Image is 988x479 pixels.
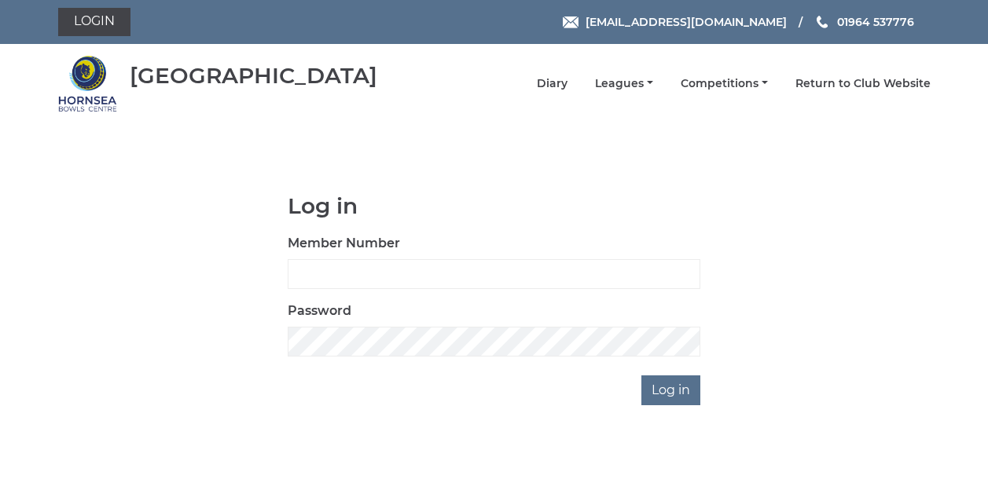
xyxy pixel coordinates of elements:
[537,76,567,91] a: Diary
[130,64,377,88] div: [GEOGRAPHIC_DATA]
[681,76,768,91] a: Competitions
[288,302,351,320] label: Password
[641,375,700,405] input: Log in
[288,194,700,218] h1: Log in
[795,76,931,91] a: Return to Club Website
[288,234,400,253] label: Member Number
[58,8,130,36] a: Login
[817,16,828,28] img: Phone us
[814,13,914,31] a: Phone us 01964 537776
[586,15,787,29] span: [EMAIL_ADDRESS][DOMAIN_NAME]
[595,76,653,91] a: Leagues
[563,16,578,28] img: Email
[58,54,117,113] img: Hornsea Bowls Centre
[837,15,914,29] span: 01964 537776
[563,13,787,31] a: Email [EMAIL_ADDRESS][DOMAIN_NAME]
